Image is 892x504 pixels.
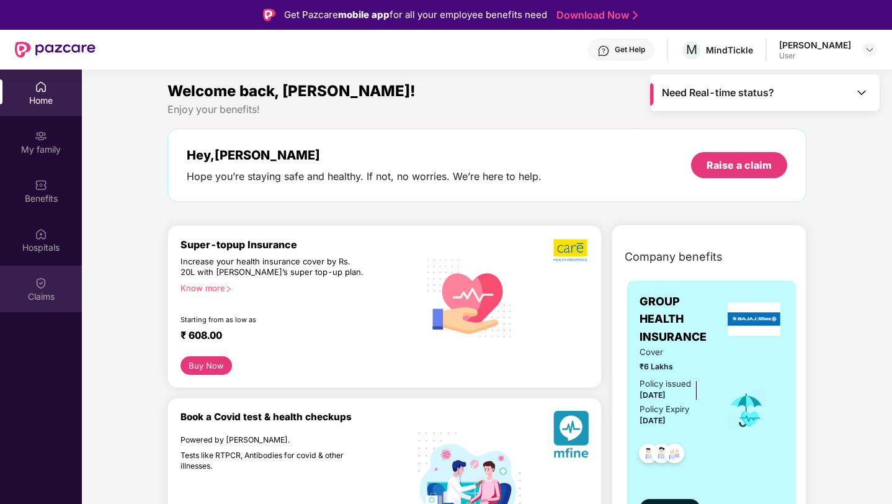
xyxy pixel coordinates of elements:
[419,245,521,349] img: svg+xml;base64,PHN2ZyB4bWxucz0iaHR0cDovL3d3dy53My5vcmcvMjAwMC9zdmciIHhtbG5zOnhsaW5rPSJodHRwOi8vd3...
[707,158,772,172] div: Raise a claim
[625,248,723,266] span: Company benefits
[15,42,96,58] img: New Pazcare Logo
[633,440,664,470] img: svg+xml;base64,PHN2ZyB4bWxucz0iaHR0cDovL3d3dy53My5vcmcvMjAwMC9zdmciIHdpZHRoPSI0OC45NDMiIGhlaWdodD...
[167,103,807,116] div: Enjoy your benefits!
[640,377,691,390] div: Policy issued
[779,51,851,61] div: User
[181,283,411,292] div: Know more
[181,256,365,278] div: Increase your health insurance cover by Rs. 20L with [PERSON_NAME]’s super top-up plan.
[263,9,275,21] img: Logo
[35,228,47,240] img: svg+xml;base64,PHN2ZyBpZD0iSG9zcGl0YWxzIiB4bWxucz0iaHR0cDovL3d3dy53My5vcmcvMjAwMC9zdmciIHdpZHRoPS...
[855,86,868,99] img: Toggle Icon
[35,81,47,93] img: svg+xml;base64,PHN2ZyBpZD0iSG9tZSIgeG1sbnM9Imh0dHA6Ly93d3cudzMub3JnLzIwMDAvc3ZnIiB3aWR0aD0iMjAiIG...
[181,435,365,445] div: Powered by [PERSON_NAME].
[659,440,690,470] img: svg+xml;base64,PHN2ZyB4bWxucz0iaHR0cDovL3d3dy53My5vcmcvMjAwMC9zdmciIHdpZHRoPSI0OC45NDMiIGhlaWdodD...
[181,315,366,324] div: Starting from as low as
[615,45,645,55] div: Get Help
[556,9,634,22] a: Download Now
[726,390,767,431] img: icon
[338,9,390,20] strong: mobile app
[640,390,666,400] span: [DATE]
[187,170,542,183] div: Hope you’re staying safe and healthy. If not, no worries. We’re here to help.
[662,86,774,99] span: Need Real-time status?
[640,416,666,425] span: [DATE]
[553,238,589,262] img: b5dec4f62d2307b9de63beb79f102df3.png
[865,45,875,55] img: svg+xml;base64,PHN2ZyBpZD0iRHJvcGRvd24tMzJ4MzIiIHhtbG5zPSJodHRwOi8vd3d3LnczLm9yZy8yMDAwL3N2ZyIgd2...
[35,130,47,142] img: svg+xml;base64,PHN2ZyB3aWR0aD0iMjAiIGhlaWdodD0iMjAiIHZpZXdCb3g9IjAgMCAyMCAyMCIgZmlsbD0ibm9uZSIgeG...
[181,451,365,471] div: Tests like RTPCR, Antibodies for covid & other illnesses.
[181,411,419,423] div: Book a Covid test & health checkups
[686,42,697,57] span: M
[167,82,416,100] span: Welcome back, [PERSON_NAME]!
[633,9,638,22] img: Stroke
[553,411,589,462] img: svg+xml;base64,PHN2ZyB4bWxucz0iaHR0cDovL3d3dy53My5vcmcvMjAwMC9zdmciIHhtbG5zOnhsaW5rPSJodHRwOi8vd3...
[646,440,677,470] img: svg+xml;base64,PHN2ZyB4bWxucz0iaHR0cDovL3d3dy53My5vcmcvMjAwMC9zdmciIHdpZHRoPSI0OC45NDMiIGhlaWdodD...
[640,293,725,346] span: GROUP HEALTH INSURANCE
[284,7,547,22] div: Get Pazcare for all your employee benefits need
[181,238,419,251] div: Super-topup Insurance
[640,361,710,372] span: ₹6 Lakhs
[728,302,781,336] img: insurerLogo
[187,148,542,163] div: Hey, [PERSON_NAME]
[597,45,610,57] img: svg+xml;base64,PHN2ZyBpZD0iSGVscC0zMngzMiIgeG1sbnM9Imh0dHA6Ly93d3cudzMub3JnLzIwMDAvc3ZnIiB3aWR0aD...
[35,277,47,289] img: svg+xml;base64,PHN2ZyBpZD0iQ2xhaW0iIHhtbG5zPSJodHRwOi8vd3d3LnczLm9yZy8yMDAwL3N2ZyIgd2lkdGg9IjIwIi...
[706,44,753,56] div: MindTickle
[640,346,710,359] span: Cover
[181,329,406,344] div: ₹ 608.00
[35,179,47,191] img: svg+xml;base64,PHN2ZyBpZD0iQmVuZWZpdHMiIHhtbG5zPSJodHRwOi8vd3d3LnczLm9yZy8yMDAwL3N2ZyIgd2lkdGg9Ij...
[181,356,232,375] button: Buy Now
[640,403,689,416] div: Policy Expiry
[779,39,851,51] div: [PERSON_NAME]
[225,286,232,292] span: right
